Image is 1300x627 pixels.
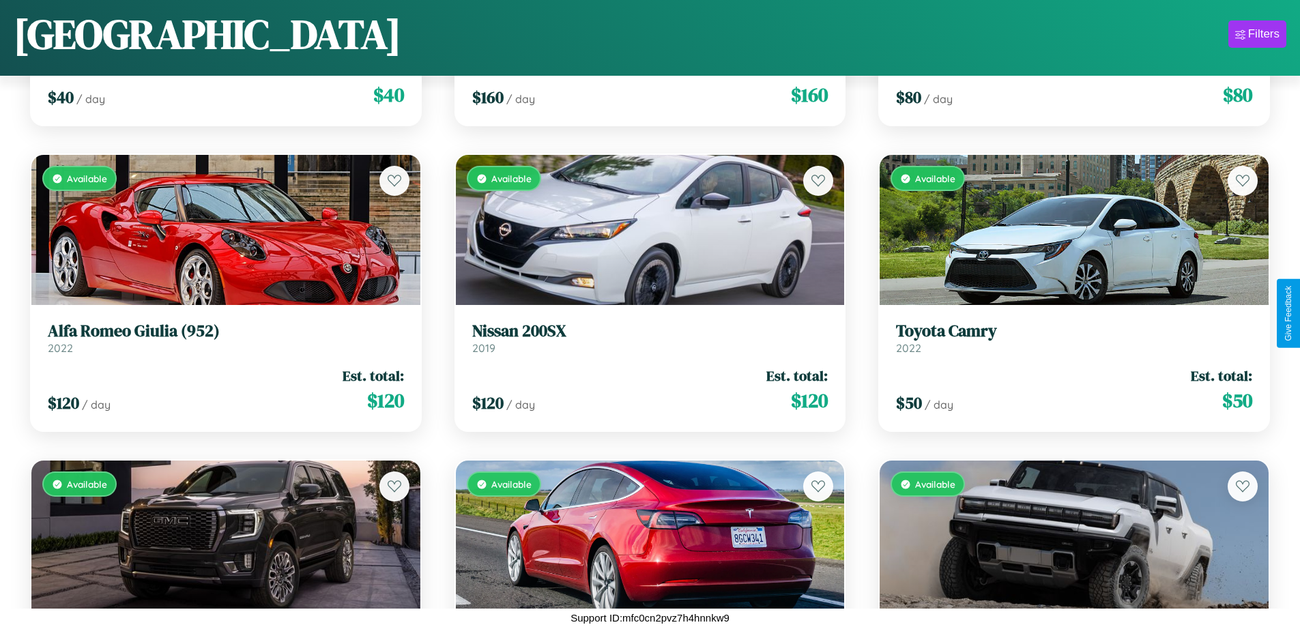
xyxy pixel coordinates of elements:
span: Available [915,173,955,184]
span: Est. total: [343,366,404,385]
span: Available [491,173,532,184]
span: Est. total: [766,366,828,385]
h1: [GEOGRAPHIC_DATA] [14,6,401,62]
span: Available [491,478,532,490]
a: Alfa Romeo Giulia (952)2022 [48,321,404,355]
h3: Toyota Camry [896,321,1252,341]
span: 2022 [48,341,73,355]
span: $ 120 [367,387,404,414]
span: $ 50 [1222,387,1252,414]
span: $ 80 [896,86,921,108]
h3: Nissan 200SX [472,321,828,341]
span: Available [915,478,955,490]
a: Toyota Camry2022 [896,321,1252,355]
span: / day [924,92,953,106]
span: $ 80 [1223,81,1252,108]
span: $ 120 [472,392,504,414]
span: $ 120 [791,387,828,414]
span: / day [925,398,953,411]
span: $ 160 [791,81,828,108]
span: Est. total: [1191,366,1252,385]
span: / day [506,92,535,106]
span: / day [76,92,105,106]
div: Give Feedback [1284,286,1293,341]
h3: Alfa Romeo Giulia (952) [48,321,404,341]
span: $ 50 [896,392,922,414]
span: Available [67,173,107,184]
span: / day [82,398,111,411]
div: Filters [1248,27,1280,41]
span: 2019 [472,341,495,355]
p: Support ID: mfc0cn2pvz7h4hnnkw9 [570,609,730,627]
span: Available [67,478,107,490]
span: $ 120 [48,392,79,414]
span: / day [506,398,535,411]
span: $ 160 [472,86,504,108]
span: 2022 [896,341,921,355]
span: $ 40 [373,81,404,108]
a: Nissan 200SX2019 [472,321,828,355]
span: $ 40 [48,86,74,108]
button: Filters [1228,20,1286,48]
